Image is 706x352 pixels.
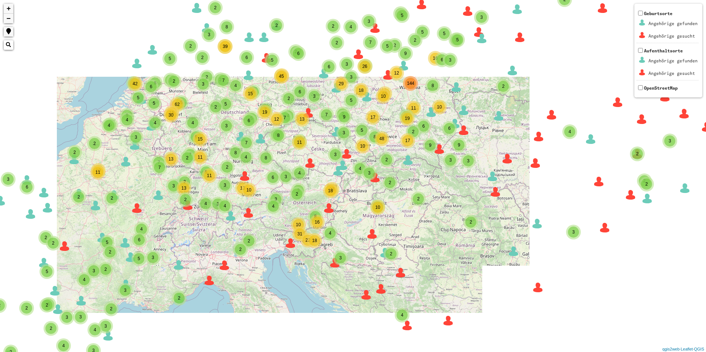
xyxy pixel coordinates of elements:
[417,196,420,201] span: 2
[184,179,186,184] span: 2
[95,170,100,175] span: 11
[109,249,112,255] span: 2
[328,64,330,69] span: 6
[274,117,279,122] span: 12
[223,44,227,49] span: 39
[339,81,343,86] span: 29
[104,267,107,272] span: 2
[404,51,407,56] span: 9
[312,238,317,243] span: 18
[137,95,140,100] span: 5
[181,186,186,191] span: 13
[265,155,267,161] span: 8
[336,40,338,45] span: 2
[285,174,287,179] span: 3
[224,203,226,208] span: 4
[168,156,173,162] span: 13
[248,91,253,96] span: 15
[449,158,452,163] span: 3
[329,231,332,236] span: 4
[173,79,175,84] span: 2
[168,113,173,118] span: 30
[325,112,328,117] span: 7
[275,23,278,28] span: 2
[154,120,157,125] span: 4
[153,101,155,106] span: 5
[62,343,65,348] span: 4
[389,180,391,185] span: 2
[299,117,304,122] span: 13
[138,256,140,261] span: 5
[50,326,52,331] span: 2
[262,110,267,115] span: 19
[362,64,367,69] span: 26
[350,75,353,80] span: 3
[390,251,393,256] span: 2
[467,158,470,163] span: 3
[111,196,113,201] span: 2
[350,24,352,30] span: 4
[638,31,647,40] img: Geburtsorte_2_Angeh%C3%B6rigegesucht1.png
[405,116,409,121] span: 19
[386,44,389,49] span: 5
[106,240,109,245] span: 5
[279,74,284,79] span: 45
[7,177,10,182] span: 3
[150,84,152,89] span: 6
[448,126,451,131] span: 6
[432,83,434,88] span: 8
[140,227,143,232] span: 4
[414,38,417,43] span: 2
[449,58,452,63] span: 3
[169,56,171,61] span: 5
[217,201,219,207] span: 3
[83,277,86,282] span: 4
[305,238,310,243] span: 22
[26,184,28,190] span: 6
[226,165,229,170] span: 2
[636,151,639,156] span: 2
[93,141,96,146] span: 2
[288,96,290,101] span: 2
[669,138,671,144] span: 3
[234,150,237,155] span: 8
[638,85,643,90] input: OpenStreetMap
[360,144,365,149] span: 10
[46,269,48,274] span: 5
[334,152,337,157] span: 3
[172,183,175,189] span: 3
[272,175,274,180] span: 6
[401,13,404,18] span: 5
[138,237,141,242] span: 6
[284,115,286,120] span: 7
[45,235,47,240] span: 2
[648,18,698,30] td: Angehörige gefunden
[470,220,472,225] span: 2
[240,186,245,191] span: 13
[315,220,319,225] span: 16
[158,160,160,165] span: 7
[385,157,388,162] span: 2
[245,140,248,145] span: 7
[369,40,372,45] span: 7
[359,88,363,93] span: 18
[343,130,345,135] span: 3
[248,118,250,123] span: 6
[246,55,248,60] span: 6
[433,56,438,61] span: 16
[93,268,95,273] span: 3
[328,188,333,193] span: 18
[25,306,28,311] span: 2
[73,150,76,155] span: 2
[175,102,179,107] span: 62
[375,205,380,210] span: 10
[350,98,353,103] span: 5
[346,62,348,67] span: 3
[192,120,194,125] span: 4
[152,255,154,260] span: 3
[184,197,187,202] span: 2
[124,288,127,293] span: 3
[638,55,647,65] img: Aufenthaltsorte_1_Angeh%C3%B6rigegefunden0.png
[246,187,251,193] span: 10
[379,136,384,141] span: 48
